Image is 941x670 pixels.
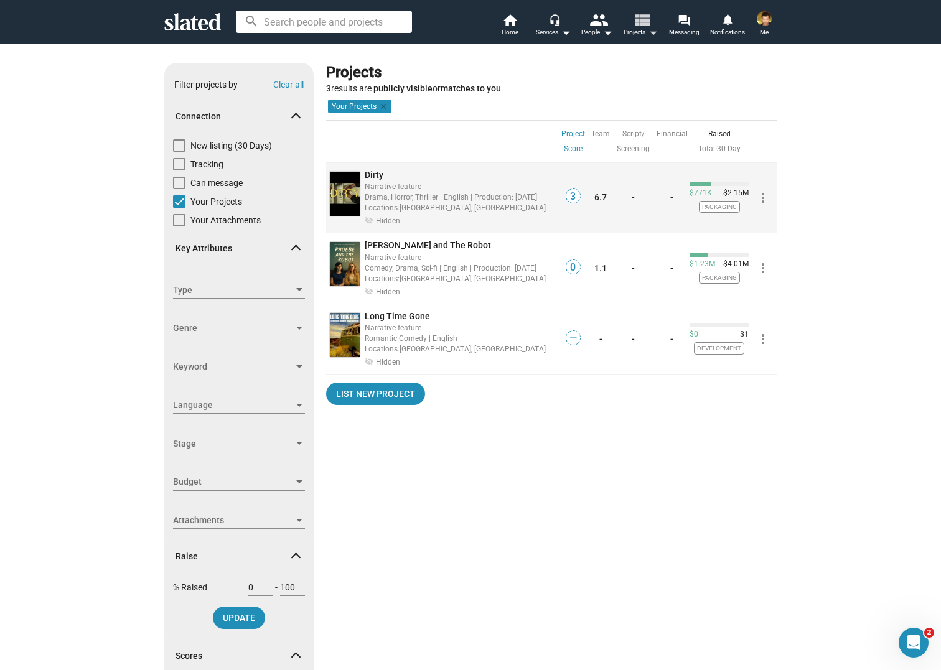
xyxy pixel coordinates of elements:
div: Connection [164,139,314,233]
img: Matt Schichter [757,11,772,26]
mat-icon: forum [678,14,690,26]
div: [GEOGRAPHIC_DATA], [GEOGRAPHIC_DATA] [365,343,557,355]
iframe: Intercom live chat [899,628,929,658]
a: DirtyNarrative featureDrama, Horror, Thriller | English | Production: [DATE]Locations:[GEOGRAPHIC... [365,169,557,227]
span: Scores [176,650,293,662]
a: - [632,192,635,202]
mat-icon: arrow_drop_down [600,25,615,40]
span: Type [173,284,294,297]
button: Matt SchichterMe [749,9,779,41]
div: Comedy, Drama, Sci-fi | English | Production: [DATE] [365,262,557,274]
span: results are or [326,83,501,93]
a: List New Project [326,383,425,405]
mat-expansion-panel-header: Key Attributes [164,229,314,269]
a: Team [591,126,610,141]
a: 30 Day [717,144,741,153]
a: Script/ Screening [617,126,650,156]
span: Genre [173,322,294,335]
span: — [566,332,580,344]
span: · [698,144,717,153]
span: Budget [173,475,294,488]
mat-icon: arrow_drop_down [645,25,660,40]
a: 3 [566,195,581,205]
span: Hidden [376,216,400,225]
a: 6.7 [594,192,607,202]
mat-icon: view_list [633,11,651,29]
mat-icon: more_vert [756,261,770,276]
a: — [566,337,581,347]
a: - [599,334,602,344]
mat-expansion-panel-header: Raise [164,536,314,576]
span: 2 [924,628,934,638]
span: $0 [690,330,698,340]
div: % Raised [173,579,305,607]
span: Key Attributes [176,243,293,254]
span: Hidden [376,287,400,296]
div: Raised [690,126,749,141]
div: Narrative feature [365,322,557,333]
div: Filter projects by [174,79,238,91]
span: Dirty [365,170,383,180]
span: Keyword [173,360,294,373]
span: [PERSON_NAME] and The Robot [365,240,491,250]
mat-icon: more_vert [756,190,770,205]
b: publicly visible [373,83,433,93]
a: - [632,334,635,344]
input: Search people and projects [236,11,412,33]
mat-icon: people [589,11,607,29]
span: $1.23M [690,259,715,269]
a: Home [488,12,531,40]
span: Development [694,342,744,354]
img: undefined [330,172,360,216]
span: Can message [190,177,243,189]
span: Attachments [173,514,294,527]
span: Locations: [365,203,400,212]
button: Services [531,12,575,40]
span: $2.15M [718,188,749,198]
mat-icon: visibility_off [365,286,373,294]
a: undefined [327,169,362,218]
span: Hidden [376,358,400,366]
strong: 3 [326,83,331,93]
b: matches to you [441,83,501,93]
a: Messaging [662,12,706,40]
span: Long Time Gone [365,311,430,321]
mat-icon: clear [377,101,388,112]
span: Locations: [365,345,400,353]
a: - [632,263,635,273]
img: undefined [330,313,360,357]
a: [PERSON_NAME] and The RobotNarrative featureComedy, Drama, Sci-fi | English | Production: [DATE]L... [365,240,557,297]
span: Raise [176,551,293,562]
mat-icon: visibility_off [365,215,373,223]
div: Key Attributes [164,271,314,540]
div: Narrative feature [365,180,557,192]
mat-icon: arrow_drop_down [558,25,573,40]
span: $1 [735,330,749,340]
mat-icon: visibility_off [365,356,373,365]
span: Your Projects [190,195,242,208]
mat-chip: Your Projects [328,100,391,113]
span: $771K [690,188,712,198]
span: New listing (30 Days) [190,139,272,152]
span: 3 [566,190,580,203]
span: Me [760,25,769,40]
button: Clear all [273,80,304,90]
div: People [581,25,612,40]
div: Projects [326,63,772,83]
a: - [670,263,673,273]
mat-icon: more_vert [756,332,770,347]
div: [GEOGRAPHIC_DATA], [GEOGRAPHIC_DATA] [365,272,557,284]
span: Messaging [669,25,700,40]
a: Long Time GoneNarrative featureRomantic Comedy | EnglishLocations:[GEOGRAPHIC_DATA], [GEOGRAPHIC_... [365,310,557,368]
span: Language [173,399,294,412]
span: Packaging [699,272,740,284]
a: 1.1 [594,263,607,273]
div: [GEOGRAPHIC_DATA], [GEOGRAPHIC_DATA] [365,202,557,213]
div: Romantic Comedy | English [365,332,557,344]
div: Narrative feature [365,251,557,263]
span: Projects [624,25,658,40]
a: undefined [327,310,362,360]
mat-icon: headset_mic [549,14,560,25]
button: Projects [619,12,662,40]
a: undefined [327,240,362,289]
